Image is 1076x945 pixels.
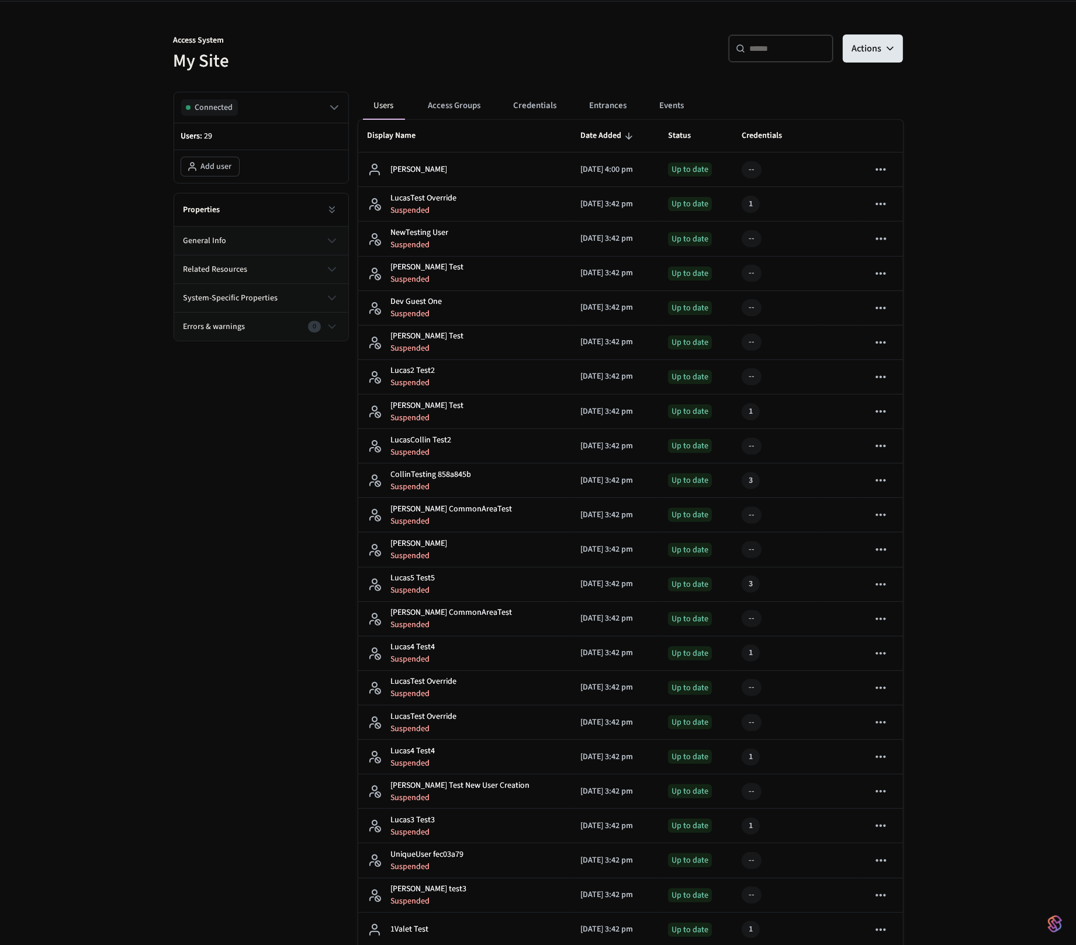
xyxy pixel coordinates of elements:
div: -- [749,440,755,452]
p: Suspended [391,481,472,493]
div: -- [749,681,755,694]
p: [DATE] 3:42 pm [580,302,649,314]
button: related resources [174,255,348,283]
p: [DATE] 3:42 pm [580,198,649,210]
div: -- [749,785,755,798]
p: [DATE] 3:42 pm [580,440,649,452]
div: Up to date [668,853,712,867]
div: Up to date [668,473,712,487]
div: Up to date [668,888,712,902]
div: Up to date [668,819,712,833]
p: Lucas5 Test5 [391,572,435,584]
div: Up to date [668,266,712,281]
div: -- [749,371,755,383]
p: [PERSON_NAME] CommonAreaTest [391,503,513,515]
p: Dev Guest One [391,296,442,308]
p: NewTesting User [391,227,449,239]
p: LucasCollin Test2 [391,434,452,446]
h2: Properties [184,204,220,216]
span: general info [184,235,227,247]
p: Lucas3 Test3 [391,814,435,826]
p: Suspended [391,723,457,735]
div: -- [749,509,755,521]
p: [DATE] 4:00 pm [580,164,649,176]
p: LucasTest Override [391,676,457,688]
p: [DATE] 3:42 pm [580,475,649,487]
div: -- [749,164,755,176]
p: Lucas2 Test2 [391,365,435,377]
p: Suspended [391,412,464,424]
p: [DATE] 3:42 pm [580,751,649,763]
button: general info [174,227,348,255]
p: [PERSON_NAME] [391,164,448,176]
p: [DATE] 3:42 pm [580,681,649,694]
span: Connected [195,102,233,113]
p: Suspended [391,239,449,251]
div: Up to date [668,508,712,522]
div: -- [749,302,755,314]
p: [PERSON_NAME] test3 [391,883,467,895]
p: Suspended [391,895,467,907]
p: Suspended [391,792,530,804]
p: Suspended [391,653,435,665]
p: [DATE] 3:42 pm [580,267,649,279]
p: Suspended [391,377,435,389]
p: Suspended [391,550,448,562]
span: Credentials [742,127,797,145]
div: 1 [749,751,753,763]
button: Connected [181,99,341,116]
button: Add user [181,157,239,176]
div: Up to date [668,715,712,729]
p: Suspended [391,861,464,873]
p: Suspended [391,446,452,458]
p: [PERSON_NAME] [391,538,448,550]
div: -- [749,336,755,348]
p: Suspended [391,619,513,631]
div: 1 [749,647,753,659]
span: Errors & warnings [184,321,245,333]
div: 1 [749,820,753,832]
span: related resources [184,264,248,276]
div: Up to date [668,370,712,384]
p: Suspended [391,688,457,700]
div: Up to date [668,301,712,315]
p: Suspended [391,515,513,527]
div: Up to date [668,612,712,626]
div: 3 [749,475,753,487]
p: UniqueUser fec03a79 [391,849,464,861]
p: Suspended [391,826,435,838]
p: [DATE] 3:42 pm [580,371,649,383]
span: Status [668,127,706,145]
p: [PERSON_NAME] Test New User Creation [391,780,530,792]
div: Up to date [668,439,712,453]
p: Suspended [391,757,435,769]
div: Up to date [668,162,712,176]
div: Up to date [668,232,712,246]
p: LucasTest Override [391,192,457,205]
p: [PERSON_NAME] CommonAreaTest [391,607,513,619]
p: [DATE] 3:42 pm [580,854,649,867]
button: system-specific properties [174,284,348,312]
p: [DATE] 3:42 pm [580,889,649,901]
p: CollinTesting 858a845b [391,469,472,481]
p: Lucas4 Test4 [391,641,435,653]
span: Add user [201,161,232,172]
p: Suspended [391,342,464,354]
p: Access System [174,34,531,49]
p: [DATE] 3:42 pm [580,785,649,798]
p: [PERSON_NAME] Test [391,400,464,412]
p: [PERSON_NAME] Test [391,261,464,274]
button: Entrances [580,92,636,120]
div: Up to date [668,543,712,557]
div: Up to date [668,923,712,937]
p: [DATE] 3:42 pm [580,578,649,590]
button: Events [651,92,694,120]
span: Display Name [368,127,431,145]
p: [DATE] 3:42 pm [580,406,649,418]
div: Up to date [668,750,712,764]
div: -- [749,233,755,245]
p: Suspended [391,274,464,285]
img: SeamLogoGradient.69752ec5.svg [1048,915,1062,933]
p: [DATE] 3:42 pm [580,233,649,245]
h5: My Site [174,49,531,73]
